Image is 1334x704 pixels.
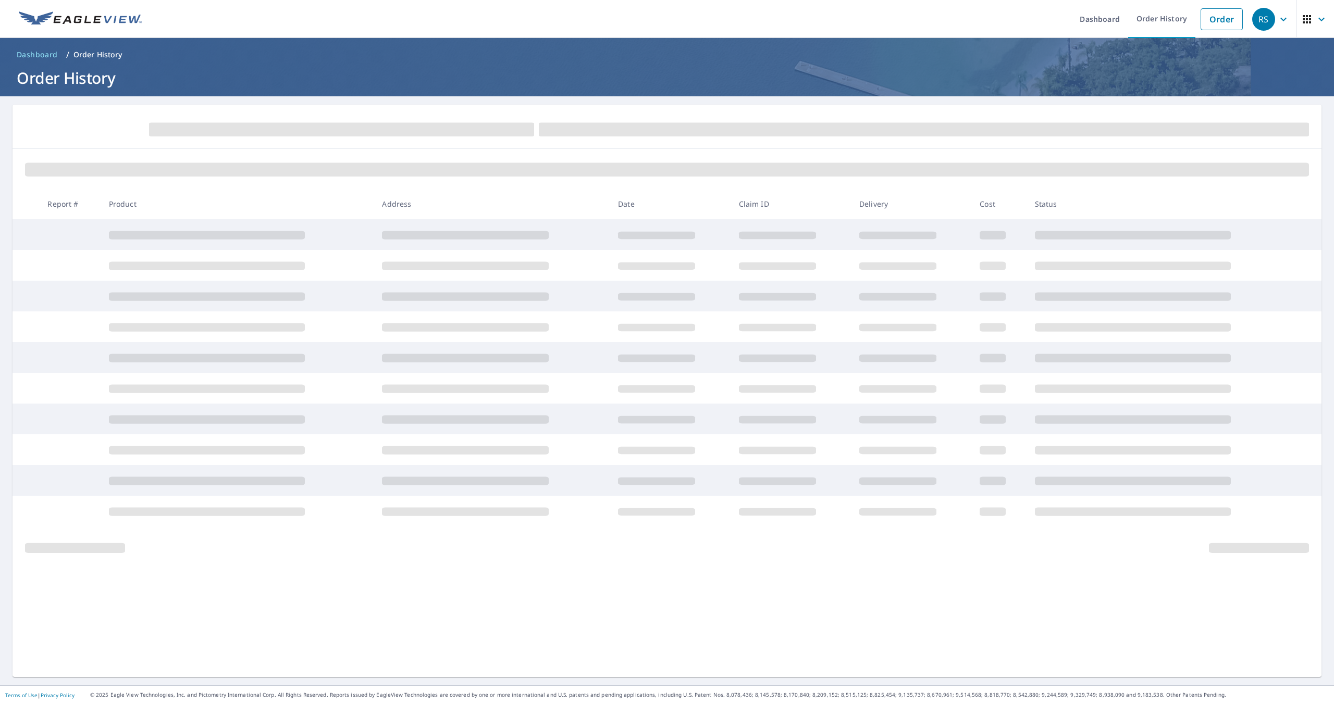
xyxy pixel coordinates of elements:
[971,188,1026,219] th: Cost
[5,692,75,698] p: |
[13,46,1321,63] nav: breadcrumb
[1252,8,1275,31] div: RS
[39,188,100,219] th: Report #
[73,49,122,60] p: Order History
[13,67,1321,89] h1: Order History
[90,691,1329,699] p: © 2025 Eagle View Technologies, Inc. and Pictometry International Corp. All Rights Reserved. Repo...
[610,188,730,219] th: Date
[1027,188,1300,219] th: Status
[101,188,374,219] th: Product
[66,48,69,61] li: /
[13,46,62,63] a: Dashboard
[851,188,971,219] th: Delivery
[5,692,38,699] a: Terms of Use
[731,188,851,219] th: Claim ID
[17,49,58,60] span: Dashboard
[41,692,75,699] a: Privacy Policy
[1201,8,1243,30] a: Order
[374,188,610,219] th: Address
[19,11,142,27] img: EV Logo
